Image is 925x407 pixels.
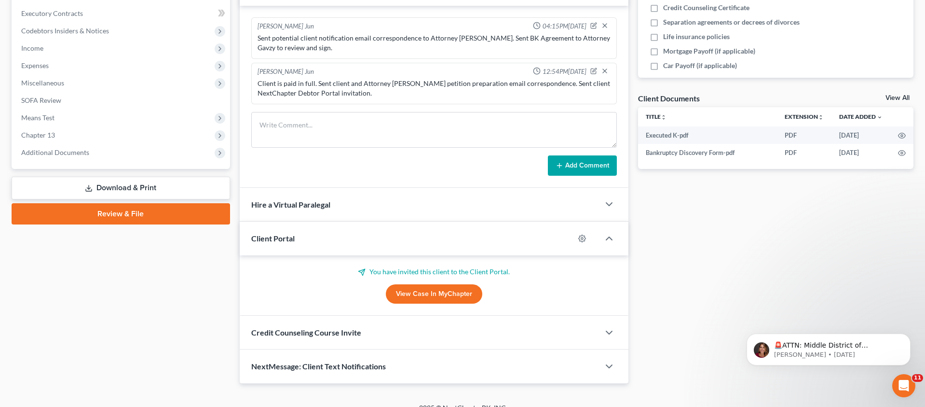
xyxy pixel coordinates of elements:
span: Executory Contracts [21,9,83,17]
div: Client is paid in full. Sent client and Attorney [PERSON_NAME] petition preparation email corresp... [258,79,611,98]
span: Expenses [21,61,49,70]
span: 11 [912,374,923,382]
p: You have invited this client to the Client Portal. [251,267,617,277]
span: Chapter 13 [21,131,55,139]
span: Credit Counseling Course Invite [251,328,361,337]
a: Extensionunfold_more [785,113,824,120]
span: Life insurance policies [663,32,730,42]
span: Additional Documents [21,148,89,156]
td: PDF [777,126,831,144]
i: unfold_more [661,114,667,120]
span: Separation agreements or decrees of divorces [663,17,800,27]
div: Sent potential client notification email correspondence to Attorney [PERSON_NAME]. Sent BK Agreem... [258,33,611,53]
span: Credit Counseling Certificate [663,3,749,13]
span: Means Test [21,113,54,122]
span: Miscellaneous [21,79,64,87]
td: [DATE] [831,126,890,144]
button: Add Comment [548,155,617,176]
span: Hire a Virtual Paralegal [251,200,330,209]
span: SOFA Review [21,96,61,104]
i: expand_more [877,114,883,120]
iframe: Intercom live chat [892,374,915,397]
a: View All [885,95,910,101]
span: Income [21,44,43,52]
a: Titleunfold_more [646,113,667,120]
i: unfold_more [818,114,824,120]
span: Car Payoff (if applicable) [663,61,737,70]
iframe: Intercom notifications message [732,313,925,381]
div: [PERSON_NAME] Jun [258,67,314,77]
div: [PERSON_NAME] Jun [258,22,314,31]
td: PDF [777,144,831,161]
a: Review & File [12,203,230,225]
span: Codebtors Insiders & Notices [21,27,109,35]
span: NextMessage: Client Text Notifications [251,362,386,371]
span: 12:54PM[DATE] [543,67,586,76]
a: View Case in MyChapter [386,284,482,304]
td: Bankruptcy Discovery Form-pdf [638,144,777,161]
a: Date Added expand_more [839,113,883,120]
a: Download & Print [12,177,230,199]
div: Client Documents [638,93,700,103]
a: Executory Contracts [14,5,230,22]
span: Client Portal [251,234,295,243]
span: Mortgage Payoff (if applicable) [663,46,755,56]
td: Executed K-pdf [638,126,777,144]
span: 04:15PM[DATE] [543,22,586,31]
td: [DATE] [831,144,890,161]
a: SOFA Review [14,92,230,109]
